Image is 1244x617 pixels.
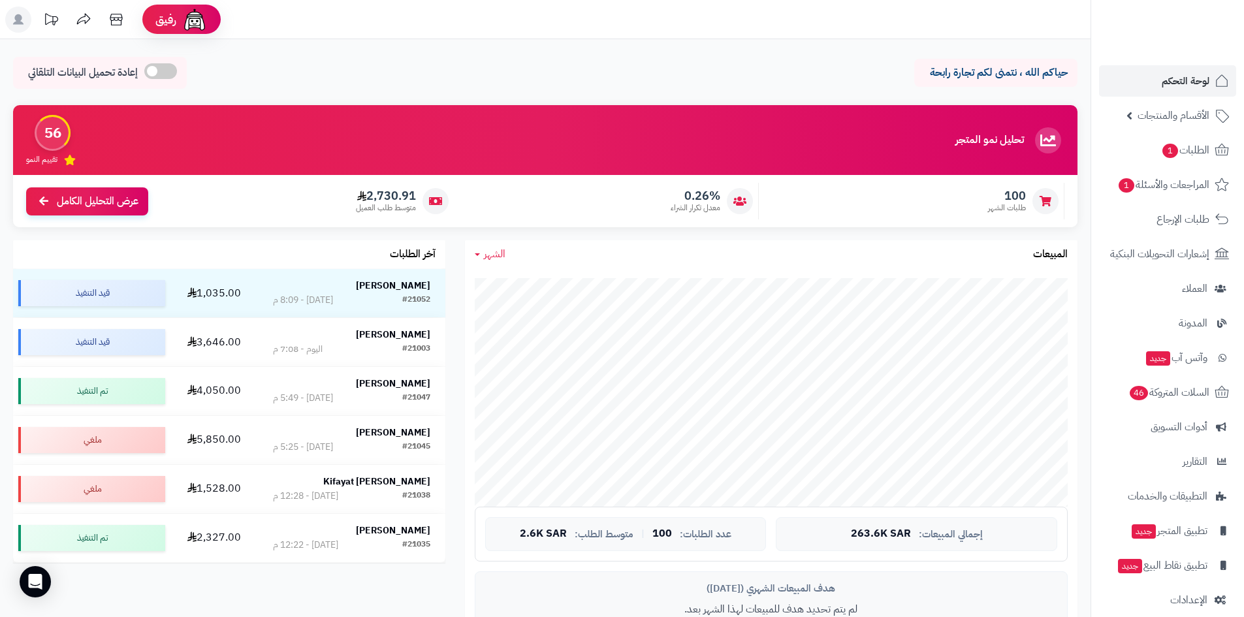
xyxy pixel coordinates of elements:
strong: [PERSON_NAME] [356,328,430,341]
td: 5,850.00 [170,416,258,464]
strong: [PERSON_NAME] [356,426,430,439]
span: المدونة [1179,314,1207,332]
span: التقارير [1183,452,1207,471]
span: طلبات الإرجاع [1156,210,1209,229]
a: لوحة التحكم [1099,65,1236,97]
div: قيد التنفيذ [18,329,165,355]
span: رفيق [155,12,176,27]
a: تطبيق المتجرجديد [1099,515,1236,546]
td: 3,646.00 [170,318,258,366]
div: ملغي [18,476,165,502]
span: الشهر [484,246,505,262]
td: 1,528.00 [170,465,258,513]
span: 1 [1118,178,1135,193]
div: تم التنفيذ [18,378,165,404]
a: تحديثات المنصة [35,7,67,36]
span: تقييم النمو [26,154,57,165]
span: معدل تكرار الشراء [671,202,720,214]
a: عرض التحليل الكامل [26,187,148,215]
span: 263.6K SAR [851,528,911,540]
p: حياكم الله ، نتمنى لكم تجارة رابحة [924,65,1068,80]
span: متوسط طلب العميل [356,202,416,214]
div: #21035 [402,539,430,552]
strong: Kifayat [PERSON_NAME] [323,475,430,488]
span: وآتس آب [1145,349,1207,367]
a: طلبات الإرجاع [1099,204,1236,235]
a: تطبيق نقاط البيعجديد [1099,550,1236,581]
span: طلبات الشهر [988,202,1026,214]
span: السلات المتروكة [1128,383,1209,402]
span: جديد [1132,524,1156,539]
div: اليوم - 7:08 م [273,343,323,356]
span: تطبيق المتجر [1130,522,1207,540]
strong: [PERSON_NAME] [356,279,430,293]
span: المراجعات والأسئلة [1117,176,1209,194]
span: إجمالي المبيعات: [919,529,983,540]
span: إعادة تحميل البيانات التلقائي [28,65,138,80]
a: الطلبات1 [1099,134,1236,166]
img: logo-2.png [1155,22,1232,49]
span: التطبيقات والخدمات [1128,487,1207,505]
div: [DATE] - 8:09 م [273,294,333,307]
span: 1 [1162,143,1179,159]
span: الإعدادات [1170,591,1207,609]
div: هدف المبيعات الشهري ([DATE]) [485,582,1057,595]
a: السلات المتروكة46 [1099,377,1236,408]
div: #21047 [402,392,430,405]
div: [DATE] - 12:22 م [273,539,338,552]
span: العملاء [1182,279,1207,298]
span: 0.26% [671,189,720,203]
strong: [PERSON_NAME] [356,524,430,537]
strong: [PERSON_NAME] [356,377,430,390]
div: [DATE] - 12:28 م [273,490,338,503]
span: أدوات التسويق [1151,418,1207,436]
td: 1,035.00 [170,269,258,317]
a: أدوات التسويق [1099,411,1236,443]
img: ai-face.png [182,7,208,33]
span: | [641,529,645,539]
a: التقارير [1099,446,1236,477]
div: #21045 [402,441,430,454]
h3: المبيعات [1033,249,1068,261]
span: إشعارات التحويلات البنكية [1110,245,1209,263]
div: Open Intercom Messenger [20,566,51,597]
a: التطبيقات والخدمات [1099,481,1236,512]
span: متوسط الطلب: [575,529,633,540]
a: الإعدادات [1099,584,1236,616]
div: [DATE] - 5:25 م [273,441,333,454]
a: الشهر [475,247,505,262]
span: 2,730.91 [356,189,416,203]
a: العملاء [1099,273,1236,304]
span: عرض التحليل الكامل [57,194,138,209]
a: المراجعات والأسئلة1 [1099,169,1236,200]
td: 2,327.00 [170,514,258,562]
span: عدد الطلبات: [680,529,731,540]
div: قيد التنفيذ [18,280,165,306]
div: [DATE] - 5:49 م [273,392,333,405]
span: تطبيق نقاط البيع [1117,556,1207,575]
div: #21052 [402,294,430,307]
span: 100 [988,189,1026,203]
h3: تحليل نمو المتجر [955,134,1024,146]
span: جديد [1118,559,1142,573]
h3: آخر الطلبات [390,249,436,261]
div: تم التنفيذ [18,525,165,551]
span: 46 [1129,385,1149,401]
span: الأقسام والمنتجات [1138,106,1209,125]
p: لم يتم تحديد هدف للمبيعات لهذا الشهر بعد. [485,602,1057,617]
td: 4,050.00 [170,367,258,415]
span: 100 [652,528,672,540]
a: المدونة [1099,308,1236,339]
span: الطلبات [1161,141,1209,159]
a: وآتس آبجديد [1099,342,1236,373]
div: #21038 [402,490,430,503]
div: ملغي [18,427,165,453]
span: لوحة التحكم [1162,72,1209,90]
span: 2.6K SAR [520,528,567,540]
div: #21003 [402,343,430,356]
span: جديد [1146,351,1170,366]
a: إشعارات التحويلات البنكية [1099,238,1236,270]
